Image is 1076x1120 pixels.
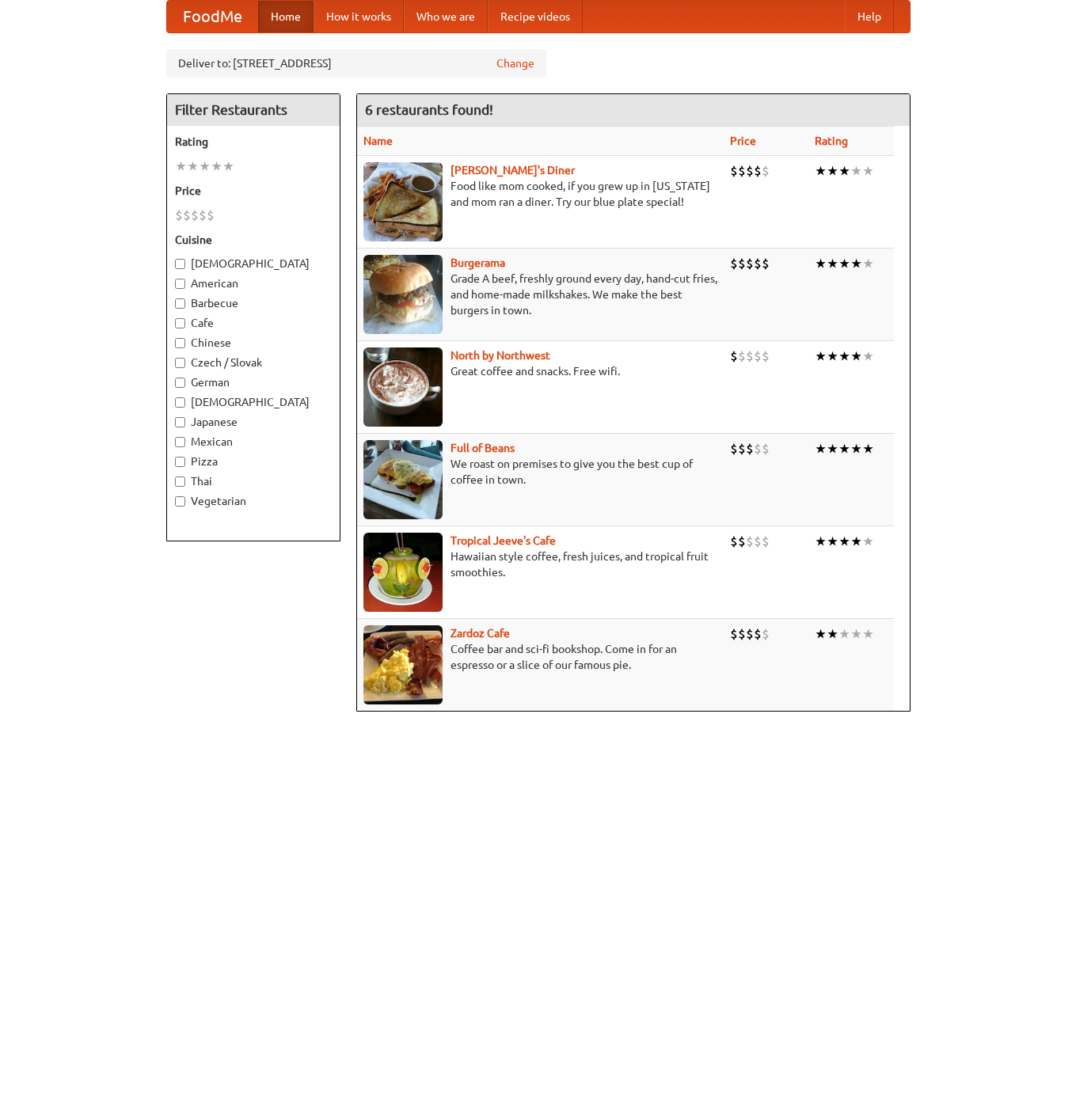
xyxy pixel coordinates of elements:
[762,162,770,180] li: $
[815,625,827,643] li: ★
[363,347,443,427] img: north.jpg
[762,625,770,643] li: $
[175,496,185,507] input: Vegetarian
[762,255,770,272] li: $
[175,434,332,450] label: Mexican
[363,625,443,704] img: zardoz.jpg
[746,347,754,365] li: $
[363,162,443,241] img: sallys.jpg
[862,440,874,457] li: ★
[827,162,838,180] li: ★
[862,162,874,180] li: ★
[815,255,827,272] li: ★
[451,442,515,454] a: Full of Beans
[363,440,443,519] img: beans.jpg
[746,625,754,643] li: $
[258,1,314,32] a: Home
[838,255,850,272] li: ★
[738,533,746,550] li: $
[754,625,762,643] li: $
[815,347,827,365] li: ★
[762,347,770,365] li: $
[730,347,738,365] li: $
[488,1,583,32] a: Recipe videos
[175,454,332,469] label: Pizza
[862,347,874,365] li: ★
[850,533,862,550] li: ★
[191,207,199,224] li: $
[730,533,738,550] li: $
[754,162,762,180] li: $
[738,440,746,457] li: $
[738,255,746,272] li: $
[365,102,493,117] ng-pluralize: 6 restaurants found!
[314,1,404,32] a: How it works
[175,473,332,489] label: Thai
[827,347,838,365] li: ★
[166,49,546,78] div: Deliver to: [STREET_ADDRESS]
[175,315,332,331] label: Cafe
[730,162,738,180] li: $
[175,318,185,328] input: Cafe
[827,533,838,550] li: ★
[815,162,827,180] li: ★
[222,158,234,175] li: ★
[363,135,393,147] a: Name
[404,1,488,32] a: Who we are
[207,207,215,224] li: $
[167,94,340,126] h4: Filter Restaurants
[175,374,332,390] label: German
[175,158,187,175] li: ★
[754,255,762,272] li: $
[199,158,211,175] li: ★
[451,534,556,547] b: Tropical Jeeve's Cafe
[175,338,185,348] input: Chinese
[451,627,510,640] a: Zardoz Cafe
[175,417,185,427] input: Japanese
[815,135,848,147] a: Rating
[175,256,332,271] label: [DEMOGRAPHIC_DATA]
[827,255,838,272] li: ★
[175,378,185,388] input: German
[838,625,850,643] li: ★
[199,207,207,224] li: $
[175,414,332,430] label: Japanese
[167,1,258,32] a: FoodMe
[175,358,185,368] input: Czech / Slovak
[175,232,332,248] h5: Cuisine
[850,347,862,365] li: ★
[175,207,183,224] li: $
[451,164,575,177] a: [PERSON_NAME]'s Diner
[862,533,874,550] li: ★
[838,440,850,457] li: ★
[730,625,738,643] li: $
[363,641,717,673] p: Coffee bar and sci-fi bookshop. Come in for an espresso or a slice of our famous pie.
[175,493,332,509] label: Vegetarian
[827,440,838,457] li: ★
[746,162,754,180] li: $
[815,533,827,550] li: ★
[175,457,185,467] input: Pizza
[175,279,185,289] input: American
[363,456,717,488] p: We roast on premises to give you the best cup of coffee in town.
[754,347,762,365] li: $
[746,255,754,272] li: $
[754,533,762,550] li: $
[363,363,717,379] p: Great coffee and snacks. Free wifi.
[738,162,746,180] li: $
[175,134,332,150] h5: Rating
[746,533,754,550] li: $
[754,440,762,457] li: $
[838,533,850,550] li: ★
[451,349,550,362] a: North by Northwest
[211,158,222,175] li: ★
[175,355,332,370] label: Czech / Slovak
[363,255,443,334] img: burgerama.jpg
[175,298,185,309] input: Barbecue
[175,394,332,410] label: [DEMOGRAPHIC_DATA]
[175,183,332,199] h5: Price
[496,55,534,71] a: Change
[762,440,770,457] li: $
